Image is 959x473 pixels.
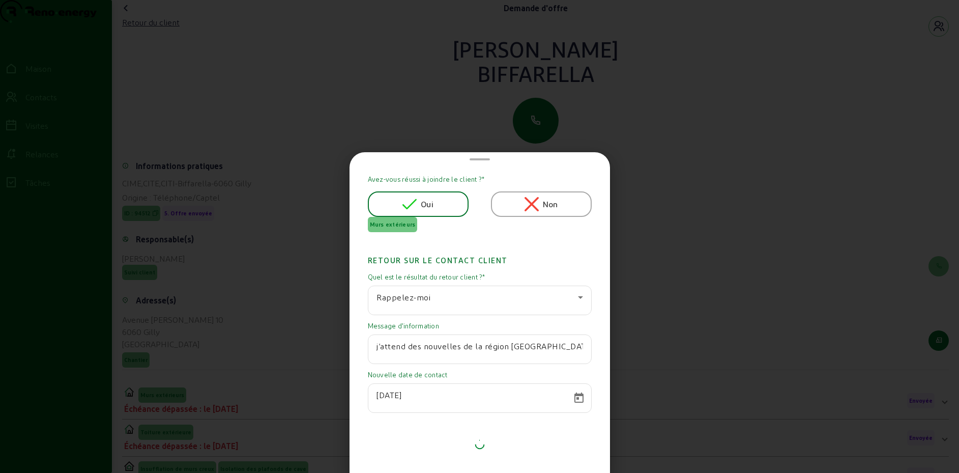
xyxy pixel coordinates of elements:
[543,199,558,209] font: Non
[368,256,508,265] font: Retour sur le contact client
[567,386,591,410] button: Calendrier ouvert
[421,199,433,209] font: Oui
[368,273,483,281] font: Quel est le résultat du retour client ?
[368,322,439,329] font: Message d'information
[370,221,416,228] font: Murs extérieurs
[368,371,448,378] font: Nouvelle date de contact
[376,292,430,302] font: Rappelez-moi
[368,175,482,183] font: Avez-vous réussi à joindre le client ?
